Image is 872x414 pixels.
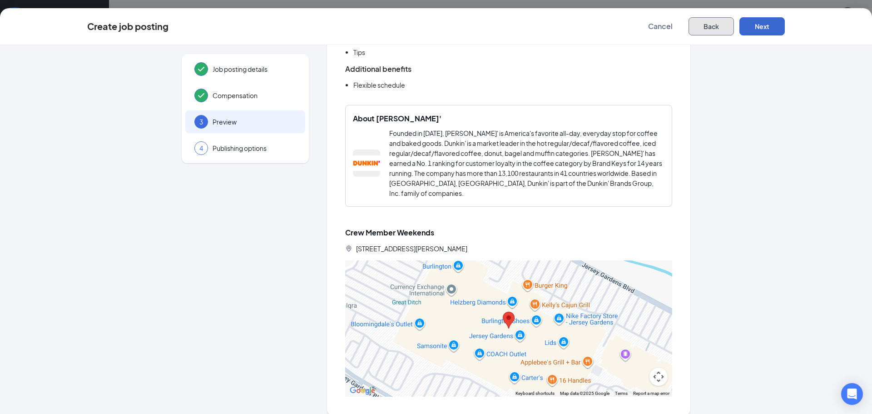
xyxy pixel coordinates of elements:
img: Google [347,385,377,397]
span: Publishing options [213,144,296,153]
span: Compensation [213,91,296,100]
h3: Additional benefits [345,63,672,75]
img: Dunkin' [353,155,380,171]
a: Open this area in Google Maps (opens a new window) [347,385,377,397]
button: Next [739,17,785,35]
li: Flexible schedule [353,80,672,90]
svg: Checkmark [196,90,207,101]
button: Map camera controls [649,368,668,386]
a: Terms (opens in new tab) [615,391,628,396]
button: Back [689,17,734,35]
span: [STREET_ADDRESS][PERSON_NAME] [356,244,467,253]
span: Map data ©2025 Google [560,391,609,396]
div: Create job posting [87,21,168,31]
span: Preview [213,117,296,126]
span: 4 [199,144,203,153]
div: About [PERSON_NAME]'Dunkin'Founded in [DATE], [PERSON_NAME]' is America's favorite all-day, every... [345,105,672,207]
div: Open Intercom Messenger [841,383,863,405]
span: Job posting details [213,65,296,74]
svg: Checkmark [196,64,207,75]
button: Cancel [638,17,683,35]
li: Tips [353,47,672,57]
span: About [PERSON_NAME]' [353,114,441,123]
svg: LocationPin [345,245,352,252]
button: Keyboard shortcuts [515,390,555,397]
span: Founded in [DATE], [PERSON_NAME]' is America's favorite all-day, everyday stop for coffee and bak... [389,129,663,197]
span: 3 [199,117,203,126]
a: Report a map error [633,391,669,396]
span: Cancel [648,22,673,31]
span: Crew Member Weekends [345,228,434,237]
